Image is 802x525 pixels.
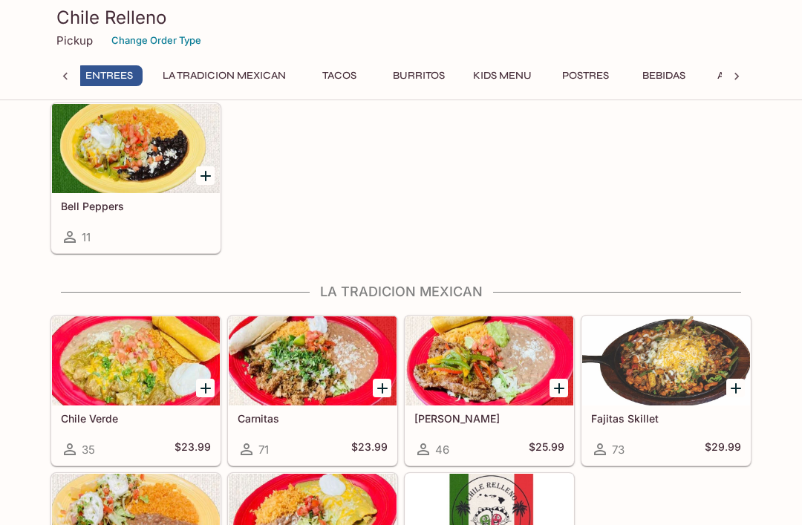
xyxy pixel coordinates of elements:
[228,316,397,466] a: Carnitas71$23.99
[196,379,215,397] button: Add Chile Verde
[373,379,391,397] button: Add Carnitas
[61,200,211,212] h5: Bell Peppers
[175,440,211,458] h5: $23.99
[550,379,568,397] button: Add Carne Asada
[612,443,625,457] span: 73
[385,65,453,86] button: Burritos
[52,316,220,405] div: Chile Verde
[582,316,750,405] div: Fajitas Skillet
[552,65,619,86] button: Postres
[105,29,208,52] button: Change Order Type
[435,443,449,457] span: 46
[405,316,573,405] div: Carne Asada
[154,65,294,86] button: La Tradicion Mexican
[238,412,388,425] h5: Carnitas
[405,316,574,466] a: [PERSON_NAME]46$25.99
[581,316,751,466] a: Fajitas Skillet73$29.99
[61,412,211,425] h5: Chile Verde
[76,65,143,86] button: Entrees
[705,440,741,458] h5: $29.99
[82,230,91,244] span: 11
[52,104,220,193] div: Bell Peppers
[306,65,373,86] button: Tacos
[258,443,269,457] span: 71
[56,6,746,29] h3: Chile Relleno
[726,379,745,397] button: Add Fajitas Skillet
[56,33,93,48] p: Pickup
[51,316,221,466] a: Chile Verde35$23.99
[630,65,697,86] button: Bebidas
[351,440,388,458] h5: $23.99
[50,284,752,300] h4: La Tradicion Mexican
[82,443,95,457] span: 35
[196,166,215,185] button: Add Bell Peppers
[229,316,397,405] div: Carnitas
[465,65,540,86] button: Kids Menu
[529,440,564,458] h5: $25.99
[414,412,564,425] h5: [PERSON_NAME]
[591,412,741,425] h5: Fajitas Skillet
[51,103,221,253] a: Bell Peppers11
